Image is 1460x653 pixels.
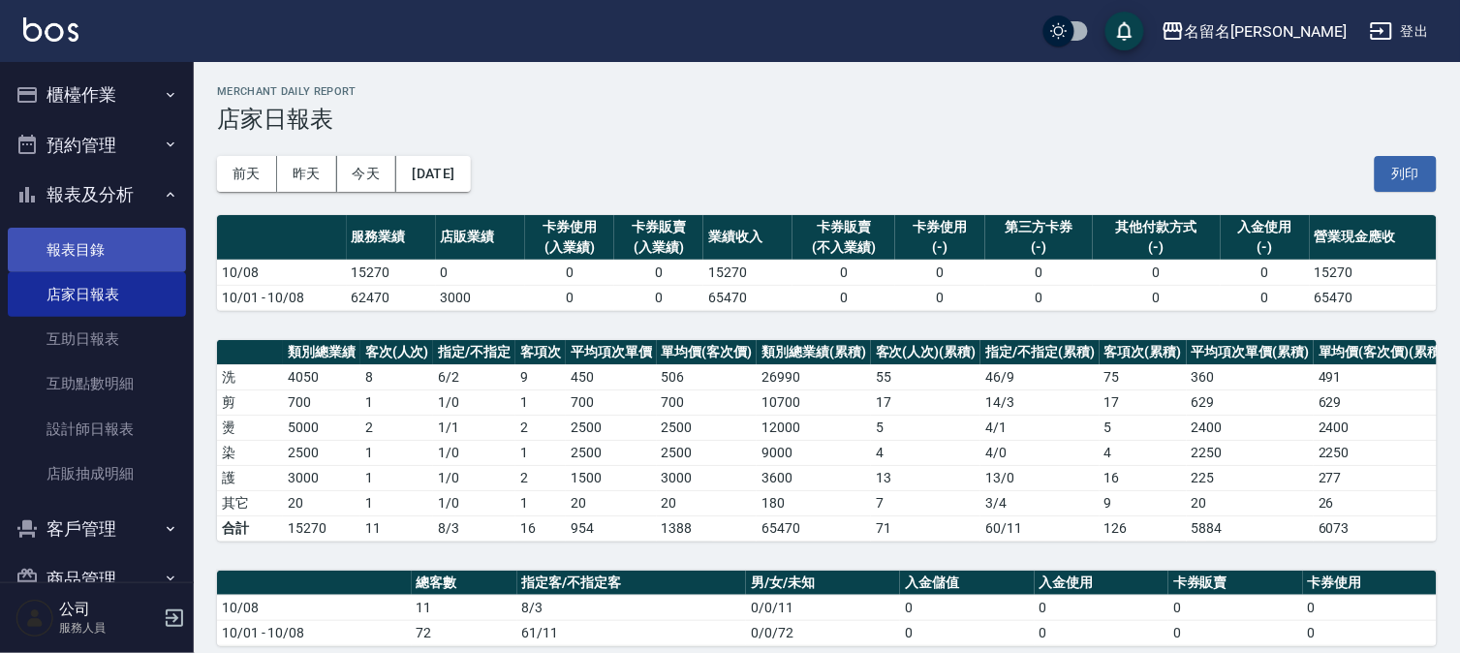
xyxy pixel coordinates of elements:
[515,340,566,365] th: 客項次
[530,217,609,237] div: 卡券使用
[980,364,1100,389] td: 46 / 9
[1100,515,1187,541] td: 126
[59,619,158,637] p: 服務人員
[980,440,1100,465] td: 4 / 0
[360,415,434,440] td: 2
[525,260,614,285] td: 0
[217,106,1437,133] h3: 店家日報表
[757,415,871,440] td: 12000
[360,465,434,490] td: 1
[1035,595,1168,620] td: 0
[23,17,78,42] img: Logo
[8,170,186,220] button: 報表及分析
[283,340,360,365] th: 類別總業績
[217,620,412,645] td: 10/01 - 10/08
[1100,415,1187,440] td: 5
[703,215,792,261] th: 業績收入
[1185,19,1347,44] div: 名留名[PERSON_NAME]
[1314,340,1450,365] th: 單均價(客次價)(累積)
[217,571,1437,646] table: a dense table
[8,120,186,171] button: 預約管理
[8,504,186,554] button: 客戶管理
[657,340,758,365] th: 單均價(客次價)
[515,465,566,490] td: 2
[283,465,360,490] td: 3000
[277,156,337,192] button: 昨天
[900,620,1034,645] td: 0
[1314,389,1450,415] td: 629
[217,595,412,620] td: 10/08
[59,600,158,619] h5: 公司
[746,620,900,645] td: 0/0/72
[1093,260,1220,285] td: 0
[900,595,1034,620] td: 0
[657,515,758,541] td: 1388
[412,620,517,645] td: 72
[433,515,515,541] td: 8/3
[433,465,515,490] td: 1 / 0
[530,237,609,258] div: (入業績)
[433,340,515,365] th: 指定/不指定
[1314,415,1450,440] td: 2400
[871,389,981,415] td: 17
[283,389,360,415] td: 700
[1187,440,1315,465] td: 2250
[1035,571,1168,596] th: 入金使用
[1187,515,1315,541] td: 5884
[1100,490,1187,515] td: 9
[347,260,436,285] td: 15270
[1035,620,1168,645] td: 0
[797,217,890,237] div: 卡券販賣
[515,440,566,465] td: 1
[657,389,758,415] td: 700
[8,361,186,406] a: 互助點數明細
[757,490,871,515] td: 180
[1314,364,1450,389] td: 491
[1187,340,1315,365] th: 平均項次單價(累積)
[757,364,871,389] td: 26990
[619,217,699,237] div: 卡券販賣
[657,465,758,490] td: 3000
[517,595,747,620] td: 8/3
[1187,389,1315,415] td: 629
[1314,465,1450,490] td: 277
[1187,465,1315,490] td: 225
[217,364,283,389] td: 洗
[217,440,283,465] td: 染
[515,389,566,415] td: 1
[8,70,186,120] button: 櫃檯作業
[657,364,758,389] td: 506
[1303,571,1437,596] th: 卡券使用
[8,228,186,272] a: 報表目錄
[347,215,436,261] th: 服務業績
[619,237,699,258] div: (入業績)
[980,389,1100,415] td: 14 / 3
[515,415,566,440] td: 2
[217,415,283,440] td: 燙
[1168,620,1302,645] td: 0
[703,260,792,285] td: 15270
[217,389,283,415] td: 剪
[871,340,981,365] th: 客次(人次)(累積)
[525,285,614,310] td: 0
[217,260,347,285] td: 10/08
[217,156,277,192] button: 前天
[792,260,895,285] td: 0
[1310,215,1437,261] th: 營業現金應收
[517,620,747,645] td: 61/11
[566,440,657,465] td: 2500
[985,285,1094,310] td: 0
[797,237,890,258] div: (不入業績)
[360,364,434,389] td: 8
[217,515,283,541] td: 合計
[614,260,703,285] td: 0
[1100,364,1187,389] td: 75
[1221,260,1310,285] td: 0
[990,217,1089,237] div: 第三方卡券
[1187,415,1315,440] td: 2400
[1098,237,1215,258] div: (-)
[433,364,515,389] td: 6 / 2
[1314,490,1450,515] td: 26
[566,515,657,541] td: 954
[8,451,186,496] a: 店販抽成明細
